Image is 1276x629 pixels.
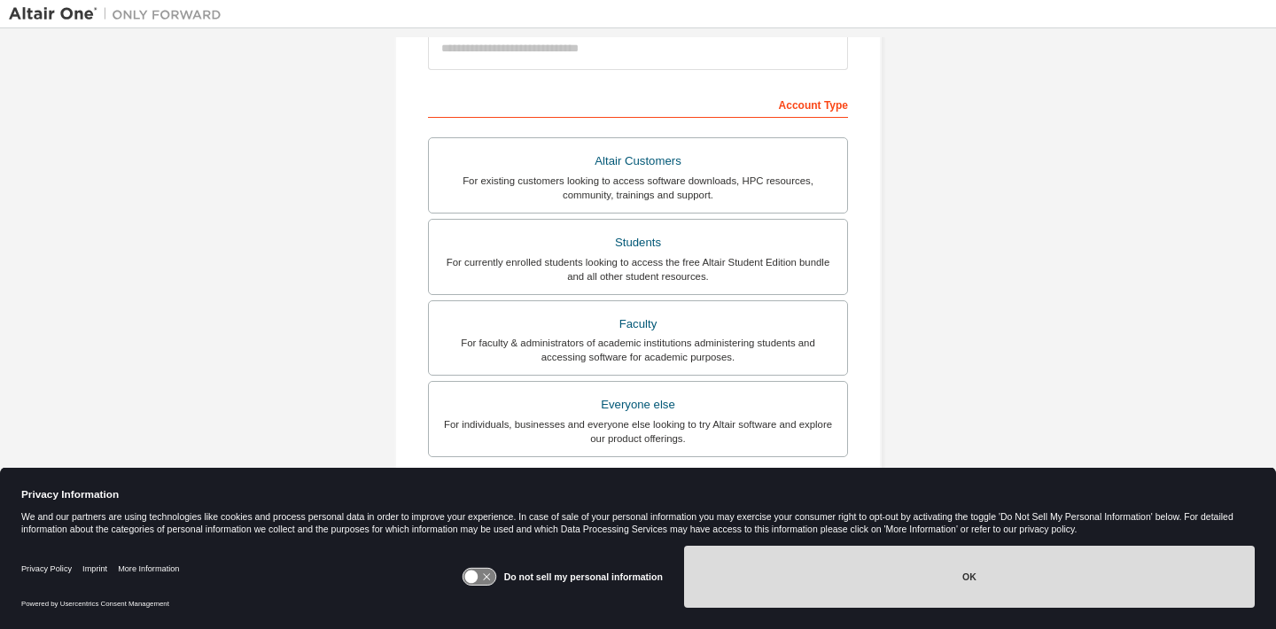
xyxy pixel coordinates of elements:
div: Altair Customers [440,149,836,174]
div: Faculty [440,312,836,337]
div: Students [440,230,836,255]
img: Altair One [9,5,230,23]
div: Account Type [428,89,848,118]
div: Everyone else [440,392,836,417]
div: For existing customers looking to access software downloads, HPC resources, community, trainings ... [440,174,836,202]
div: For individuals, businesses and everyone else looking to try Altair software and explore our prod... [440,417,836,446]
div: For currently enrolled students looking to access the free Altair Student Edition bundle and all ... [440,255,836,283]
div: For faculty & administrators of academic institutions administering students and accessing softwa... [440,336,836,364]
